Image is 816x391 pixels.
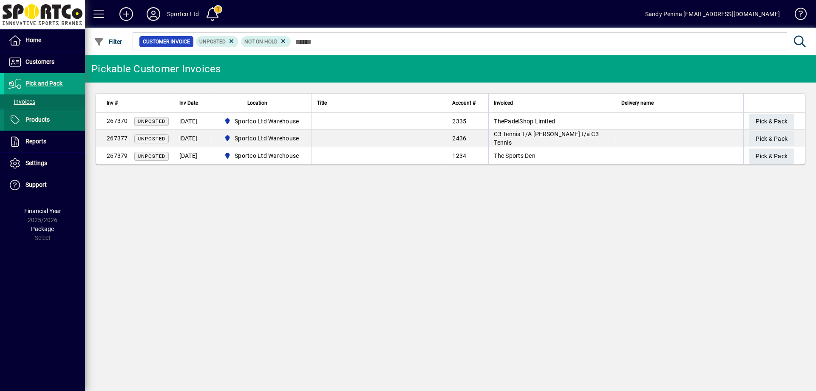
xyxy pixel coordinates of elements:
a: Reports [4,131,85,152]
span: Not On Hold [244,39,278,45]
div: Inv Date [179,98,206,108]
button: Profile [140,6,167,22]
span: Pick & Pack [756,132,788,146]
span: Inv Date [179,98,198,108]
a: Invoices [4,94,85,109]
div: Invoiced [494,98,611,108]
div: Sportco Ltd [167,7,199,21]
td: [DATE] [174,113,211,130]
span: Filter [94,38,122,45]
span: Unposted [138,136,165,142]
span: 267377 [107,135,128,142]
span: Invoices [8,98,35,105]
span: Delivery name [621,98,654,108]
span: Unposted [199,39,226,45]
span: Unposted [138,119,165,124]
span: Customer Invoice [143,37,190,46]
button: Pick & Pack [749,148,794,164]
span: Sportco Ltd Warehouse [235,134,299,143]
button: Pick & Pack [749,114,794,129]
span: Title [317,98,327,108]
span: Products [25,116,50,123]
a: Support [4,174,85,196]
span: 267370 [107,117,128,124]
span: 2436 [452,135,466,142]
span: Invoiced [494,98,513,108]
span: 1234 [452,152,466,159]
button: Filter [92,34,125,49]
span: Unposted [138,154,165,159]
span: Sportco Ltd Warehouse [235,151,299,160]
span: Sportco Ltd Warehouse [221,133,303,143]
mat-chip: Hold Status: Not On Hold [241,36,291,47]
div: Delivery name [621,98,738,108]
a: Products [4,109,85,131]
button: Pick & Pack [749,131,794,146]
span: Inv # [107,98,118,108]
span: Pick and Pack [25,80,62,87]
td: [DATE] [174,130,211,147]
div: Title [317,98,442,108]
a: Knowledge Base [788,2,805,29]
a: Customers [4,51,85,73]
span: Account # [452,98,476,108]
span: Financial Year [24,208,61,214]
a: Home [4,30,85,51]
span: C3 Tennis T/A [PERSON_NAME] t/a C3 Tennis [494,131,599,146]
span: Settings [25,160,47,166]
span: Location [247,98,267,108]
div: Inv # [107,98,169,108]
span: Sportco Ltd Warehouse [221,116,303,126]
div: Account # [452,98,483,108]
div: Pickable Customer Invoices [91,62,221,76]
span: Customers [25,58,54,65]
td: [DATE] [174,147,211,164]
mat-chip: Customer Invoice Status: Unposted [196,36,239,47]
span: 267379 [107,152,128,159]
span: The Sports Den [494,152,535,159]
span: ThePadelShop Limited [494,118,555,125]
span: Pick & Pack [756,114,788,128]
span: 2335 [452,118,466,125]
span: Package [31,225,54,232]
div: Sandy Penina [EMAIL_ADDRESS][DOMAIN_NAME] [645,7,780,21]
span: Home [25,37,41,43]
a: Settings [4,153,85,174]
span: Sportco Ltd Warehouse [235,117,299,126]
span: Reports [25,138,46,145]
span: Sportco Ltd Warehouse [221,151,303,161]
div: Location [216,98,307,108]
button: Add [113,6,140,22]
span: Pick & Pack [756,149,788,163]
span: Support [25,181,47,188]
